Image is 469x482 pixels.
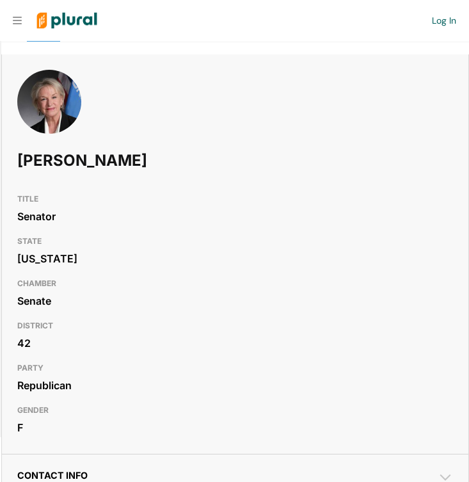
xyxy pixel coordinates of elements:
div: [US_STATE] [17,249,453,268]
img: Logo for Plural [27,1,107,41]
div: Senate [17,291,453,310]
span: Contact Info [17,470,88,481]
a: Log In [432,15,456,26]
h3: CHAMBER [17,276,453,291]
div: F [17,418,453,437]
div: Senator [17,207,453,226]
h3: PARTY [17,360,453,376]
h3: STATE [17,234,453,249]
h3: DISTRICT [17,318,453,333]
h1: [PERSON_NAME] [17,141,279,180]
img: Headshot of Brenda Stanley [17,70,81,150]
div: 42 [17,333,453,353]
h3: GENDER [17,403,453,418]
h3: TITLE [17,191,453,207]
div: Republican [17,376,453,395]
